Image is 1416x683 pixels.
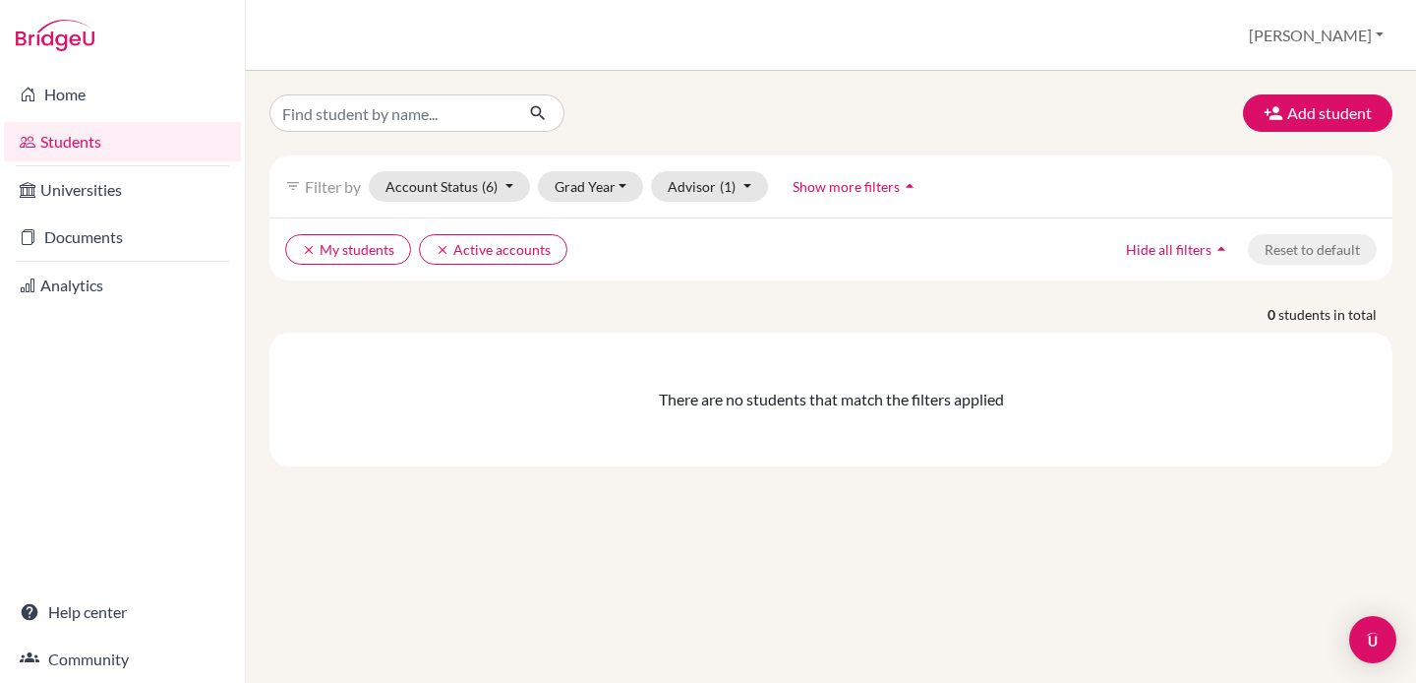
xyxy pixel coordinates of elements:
[1126,241,1211,258] span: Hide all filters
[4,217,241,257] a: Documents
[1349,616,1396,663] div: Open Intercom Messenger
[419,234,567,265] button: clearActive accounts
[1109,234,1248,265] button: Hide all filtersarrow_drop_up
[302,243,316,257] i: clear
[369,171,530,202] button: Account Status(6)
[4,266,241,305] a: Analytics
[651,171,768,202] button: Advisor(1)
[4,122,241,161] a: Students
[4,592,241,632] a: Help center
[305,177,361,196] span: Filter by
[1278,304,1392,325] span: students in total
[1211,239,1231,259] i: arrow_drop_up
[1243,94,1392,132] button: Add student
[285,234,411,265] button: clearMy students
[285,178,301,194] i: filter_list
[285,388,1377,411] div: There are no students that match the filters applied
[269,94,513,132] input: Find student by name...
[16,20,94,51] img: Bridge-U
[1248,234,1377,265] button: Reset to default
[4,170,241,210] a: Universities
[720,178,736,195] span: (1)
[4,75,241,114] a: Home
[4,640,241,679] a: Community
[436,243,449,257] i: clear
[482,178,498,195] span: (6)
[1240,17,1392,54] button: [PERSON_NAME]
[900,176,919,196] i: arrow_drop_up
[776,171,936,202] button: Show more filtersarrow_drop_up
[793,178,900,195] span: Show more filters
[1268,304,1278,325] strong: 0
[538,171,644,202] button: Grad Year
